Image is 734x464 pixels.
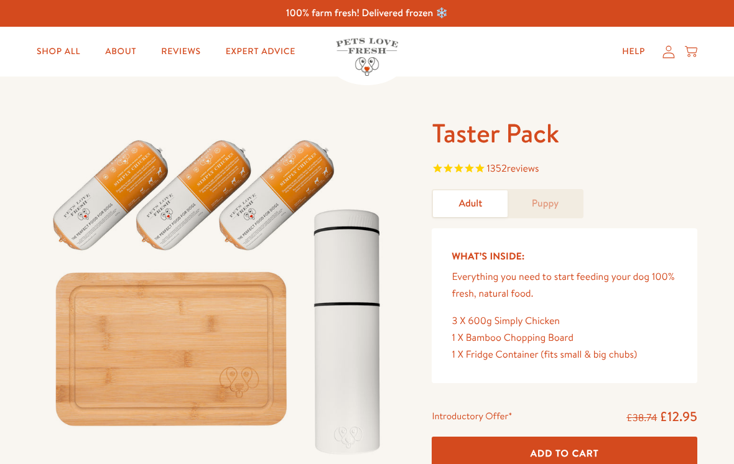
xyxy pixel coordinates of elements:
a: Puppy [508,190,582,217]
a: Expert Advice [216,39,305,64]
div: Introductory Offer* [432,408,512,427]
s: £38.74 [626,411,657,425]
p: Everything you need to start feeding your dog 100% fresh, natural food. [452,269,677,302]
iframe: Gorgias live chat messenger [672,406,722,452]
a: Adult [433,190,508,217]
h5: What’s Inside: [452,248,677,264]
a: Shop All [27,39,90,64]
span: 1352 reviews [486,162,539,175]
span: £12.95 [659,407,697,425]
div: 3 X 600g Simply Chicken [452,313,677,330]
a: Reviews [151,39,210,64]
a: About [95,39,146,64]
div: 1 X Fridge Container (fits small & big chubs) [452,346,677,363]
a: Help [612,39,655,64]
span: Add To Cart [531,447,599,460]
img: Pets Love Fresh [336,38,398,76]
h1: Taster Pack [432,116,697,151]
span: reviews [507,162,539,175]
span: Rated 4.8 out of 5 stars 1352 reviews [432,160,697,179]
span: 1 X Bamboo Chopping Board [452,331,574,345]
